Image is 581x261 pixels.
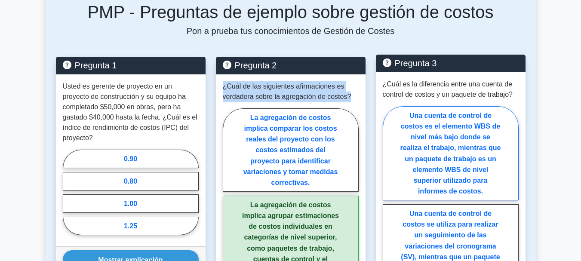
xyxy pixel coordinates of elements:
font: Una cuenta de control de costos es el elemento WBS de nivel más bajo donde se realiza el trabajo,... [400,112,501,195]
font: La agregación de costos implica comparar los costos reales del proyecto con los costos estimados ... [243,114,338,186]
font: 1.00 [124,200,137,207]
font: Pregunta 2 [235,61,277,70]
font: Usted es gerente de proyecto en un proyecto de construcción y su equipo ha completado $50,000 en ... [63,83,197,141]
font: Pregunta 1 [75,61,117,70]
font: 1.25 [124,222,137,230]
font: 0.90 [124,155,137,163]
font: PMP - Preguntas de ejemplo sobre gestión de costos [87,3,493,21]
font: ¿Cuál de las siguientes afirmaciones es verdadera sobre la agregación de costos? [223,83,351,100]
font: Pregunta 3 [395,58,437,68]
font: ¿Cuál es la diferencia entre una cuenta de control de costos y un paquete de trabajo? [383,80,513,98]
font: 0.80 [124,178,137,185]
font: Pon a prueba tus conocimientos de Gestión de Costes [187,26,395,36]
